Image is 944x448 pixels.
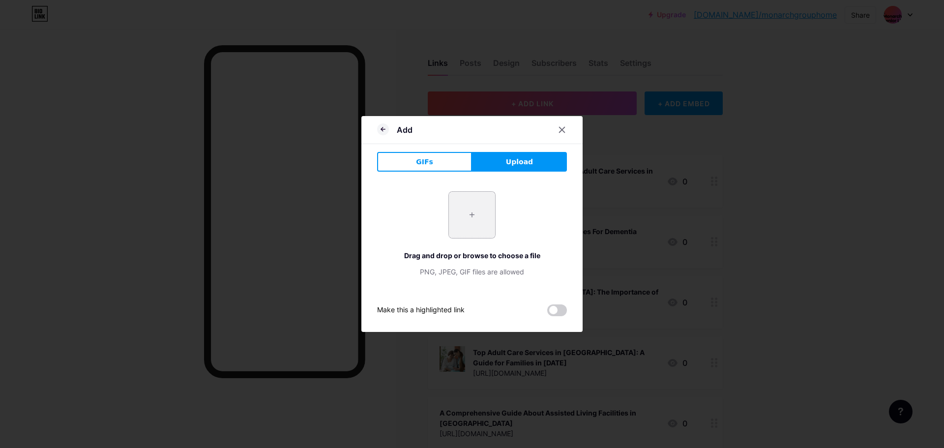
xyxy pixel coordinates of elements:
button: GIFs [377,152,472,172]
div: Add [397,124,413,136]
span: GIFs [416,157,433,167]
span: Upload [506,157,533,167]
button: Upload [472,152,567,172]
div: PNG, JPEG, GIF files are allowed [377,267,567,277]
div: Make this a highlighted link [377,304,465,316]
div: Drag and drop or browse to choose a file [377,250,567,261]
